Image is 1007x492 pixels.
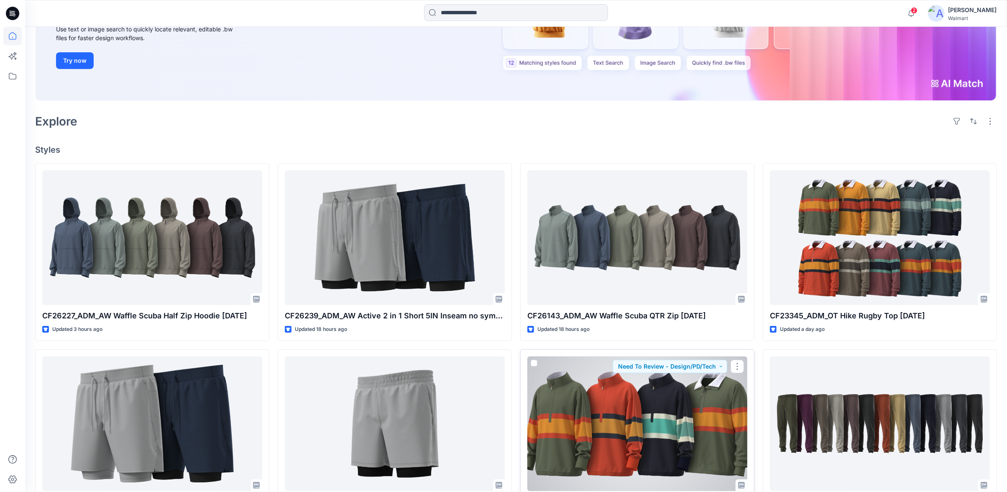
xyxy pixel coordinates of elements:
p: CF26227_ADM_AW Waffle Scuba Half Zip Hoodie [DATE] [42,310,262,322]
p: CF23345_ADM_OT Hike Rugby Top [DATE] [770,310,990,322]
a: CF26239_ADM_AW Active 2 in 1 Short 5IN Inseam no symetry [285,170,505,305]
a: CF26239_ADM_AW Active 2 in 1 Short 7IN inseam [42,356,262,491]
p: Updated 3 hours ago [52,325,102,334]
p: CF26239_ADM_AW Active 2 in 1 Short 5IN Inseam no symetry [285,310,505,322]
a: CF26242_ADM_2 in 1 Shorts 5IN Inseam [285,356,505,491]
span: 2 [911,7,918,14]
a: CF26227_ADM_AW Waffle Scuba Half Zip Hoodie 29SEP25 [42,170,262,305]
h2: Explore [35,115,77,128]
a: CF23345_ADM_OT Micro Fleece Rugby Boys 25SEP25 [527,356,747,491]
button: Try now [56,52,94,69]
div: Walmart [948,15,997,21]
a: CF23345_ADM_OT Hike Rugby Top 29SEP25 [770,170,990,305]
a: CF26139_AW_MESH_DOUBLE_KNIT_JOGGER [770,356,990,491]
div: Use text or image search to quickly locate relevant, editable .bw files for faster design workflows. [56,25,244,42]
p: CF26143_ADM_AW Waffle Scuba QTR Zip [DATE] [527,310,747,322]
h4: Styles [35,145,997,155]
div: [PERSON_NAME] [948,5,997,15]
p: Updated a day ago [780,325,825,334]
p: Updated 18 hours ago [295,325,347,334]
p: Updated 18 hours ago [537,325,590,334]
img: avatar [928,5,945,22]
a: CF26143_ADM_AW Waffle Scuba QTR Zip 29SEP25 [527,170,747,305]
